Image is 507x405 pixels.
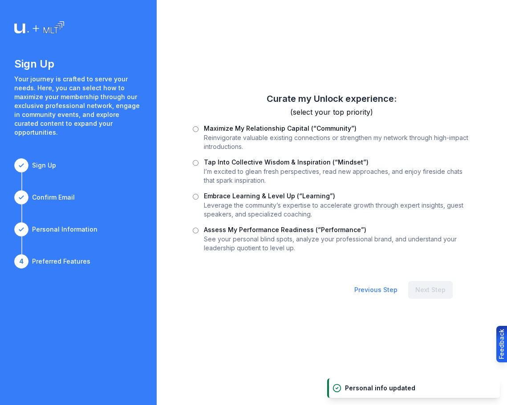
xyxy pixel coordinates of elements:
div: 4 [14,254,28,269]
p: I’m excited to glean fresh perspectives, read new approaches, and enjoy fireside chats that spark... [204,167,470,185]
button: Previous Step [347,281,405,299]
p: Leverage the community’s expertise to accelerate growth through expert insights, guest speakers, ... [204,201,470,219]
p: Reinvigorate valuable existing connections or strengthen my network through high-impact introduct... [204,133,470,151]
div: Feedback [497,329,506,359]
h1: Sign Up [14,57,142,71]
div: Personal Information [32,225,97,234]
img: Logo [14,21,64,36]
div: Confirm Email [32,193,75,202]
label: Assess My Performance Readiness (“Performance”) [204,226,366,233]
div: Preferred Features [32,257,90,266]
button: Provide feedback [496,326,507,362]
label: Maximize My Relationship Capital (“Community”) [204,124,357,132]
h2: Curate my Unlock experience: [193,92,470,105]
label: Embrace Learning & Level Up (“Learning”) [204,192,335,200]
div: Personal info updated [345,384,415,393]
h3: (select your top priority) [193,107,470,117]
p: See your personal blind spots, analyze your professional brand, and understand your leadership qu... [204,235,470,253]
p: Your journey is crafted to serve your needs. Here, you can select how to maximize your membership... [14,75,142,137]
label: Tap Into Collective Wisdom & Inspiration (“Mindset”) [204,158,369,166]
div: Sign Up [32,161,56,170]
